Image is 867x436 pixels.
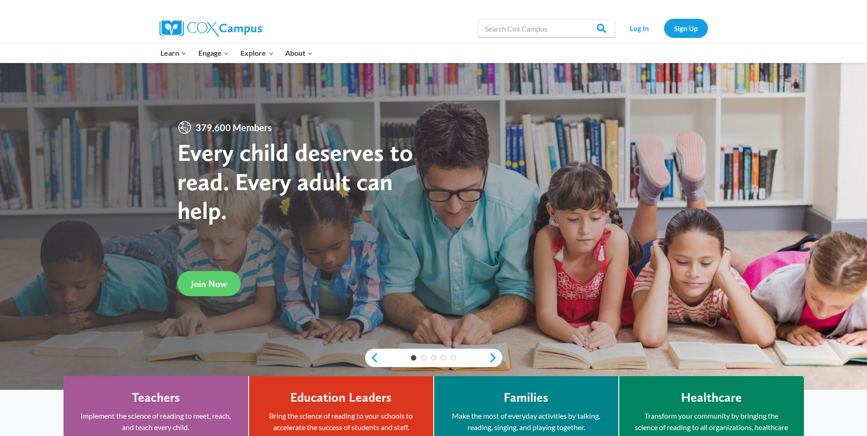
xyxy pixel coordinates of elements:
[177,138,413,225] strong: Every child deserves to read. Every adult can help.
[489,352,502,363] a: next
[411,355,416,361] a: 1
[421,355,426,361] a: 2
[620,19,660,37] a: Log In
[240,47,273,59] span: Explore
[285,47,313,59] span: About
[504,390,548,405] h4: Families
[441,355,446,361] a: 4
[365,352,379,363] a: previous
[448,410,605,433] p: Make the most of everyday activities by talking, reading, singing, and playing together.
[620,19,708,37] nav: Secondary Navigation
[478,19,615,37] input: Search Cox Campus
[177,271,241,296] a: Join Now
[192,120,276,135] span: 379,600 Members
[77,410,234,433] p: Implement the science of reading to meet, reach, and teach every child.
[290,390,392,405] h4: Education Leaders
[198,47,229,59] span: Engage
[664,19,708,37] a: Sign Up
[132,390,180,405] h4: Teachers
[681,390,742,405] h4: Healthcare
[191,278,227,289] span: Join Now
[431,355,436,361] a: 3
[365,349,502,367] div: content slider buttons
[451,355,456,361] a: 5
[263,410,420,433] p: Bring the science of reading to your schools to accelerate the success of students and staff.
[155,43,319,63] nav: Primary Navigation
[160,20,262,37] img: Cox Campus
[160,47,186,59] span: Learn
